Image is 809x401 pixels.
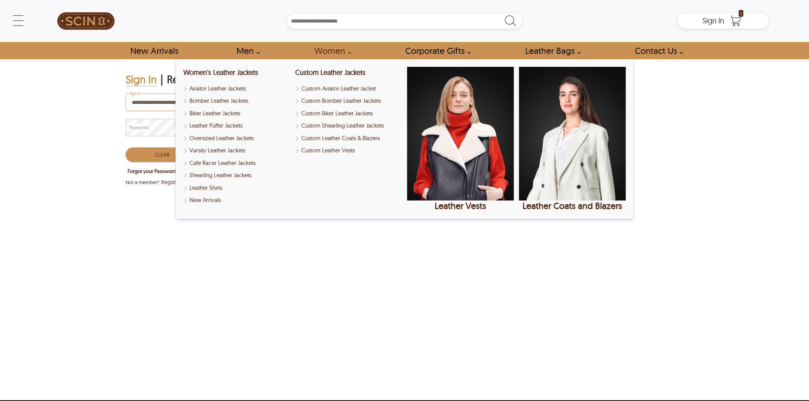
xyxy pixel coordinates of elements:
[183,171,290,180] a: Shop Women Shearling Leather Jackets
[295,146,402,155] a: Shop Custom Leather Vests
[519,67,626,200] img: Shop Leather Coats and Blazers
[121,42,187,59] a: Shop New Arrivals
[702,16,724,25] span: Sign in
[183,184,290,192] a: Shop Leather Shirts
[40,4,131,38] a: SCIN
[183,68,258,77] a: Shop Women Leather Jackets
[161,178,193,186] span: Register Here
[183,134,290,143] a: Shop Oversized Leather Jackets
[295,97,402,105] a: Shop Custom Bomber Leather Jackets
[739,10,743,17] span: 1
[183,121,290,130] a: Shop Leather Puffer Jackets
[626,42,688,59] a: contact-us
[295,109,402,118] a: Shop Custom Biker Leather Jackets
[183,146,290,155] a: Shop Varsity Leather Jackets
[160,73,163,86] div: |
[295,84,402,93] a: Shop Custom Aviator Leather Jacket
[183,97,290,105] a: Shop Women Bomber Leather Jackets
[519,200,626,211] div: Leather Coats and Blazers
[183,109,290,118] a: Shop Women Biker Leather Jackets
[728,15,743,27] a: Shopping Cart
[407,67,514,200] img: Shop Leather Vests
[295,121,402,130] a: Shop Custom Shearling Leather Jackets
[183,159,290,168] a: Shop Women Cafe Racer Leather Jackets
[126,147,199,162] button: Clear
[295,68,366,77] a: Shop Custom Leather Jackets
[407,67,514,211] a: Shop Leather Vests
[407,200,514,211] div: Leather Vests
[126,178,159,186] span: Not a member?
[306,42,356,59] a: Shop Women Leather Jackets
[183,196,290,205] a: Shop New Arrivals
[295,134,402,143] a: Shop Custom Leather Coats & Blazers
[126,166,180,176] button: Forgot your Password?
[702,18,724,24] a: Sign in
[126,73,157,86] div: Sign In
[183,84,290,93] a: Shop Women Aviator Leather Jackets
[396,42,475,59] a: Shop Leather Corporate Gifts
[516,42,585,59] a: Shop Leather Bags
[57,4,115,38] img: SCIN
[519,67,626,211] a: Shop Leather Coats and Blazers
[228,42,264,59] a: shop men's leather jackets
[167,73,230,86] div: Register Here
